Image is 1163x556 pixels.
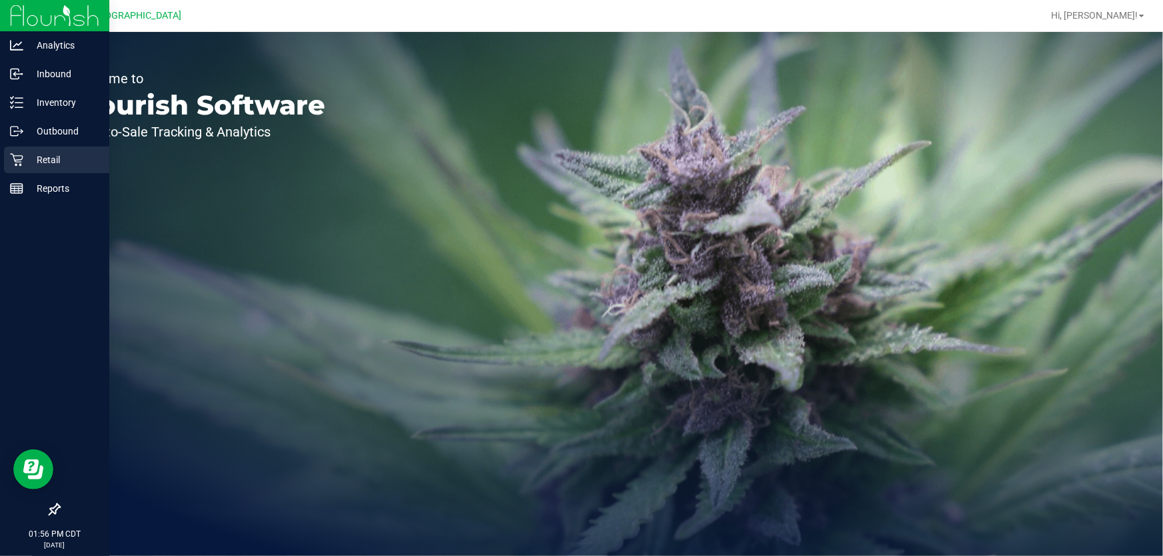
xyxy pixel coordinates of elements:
p: Analytics [23,37,103,53]
p: 01:56 PM CDT [6,528,103,540]
iframe: Resource center [13,449,53,489]
p: Inventory [23,95,103,111]
p: Seed-to-Sale Tracking & Analytics [72,125,325,139]
inline-svg: Retail [10,153,23,166]
p: Reports [23,180,103,196]
span: Hi, [PERSON_NAME]! [1051,10,1138,21]
inline-svg: Inventory [10,96,23,109]
p: Inbound [23,66,103,82]
inline-svg: Outbound [10,125,23,138]
inline-svg: Reports [10,182,23,195]
p: Retail [23,152,103,168]
span: [GEOGRAPHIC_DATA] [91,10,182,21]
p: Outbound [23,123,103,139]
inline-svg: Analytics [10,39,23,52]
inline-svg: Inbound [10,67,23,81]
p: Welcome to [72,72,325,85]
p: Flourish Software [72,92,325,119]
p: [DATE] [6,540,103,550]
